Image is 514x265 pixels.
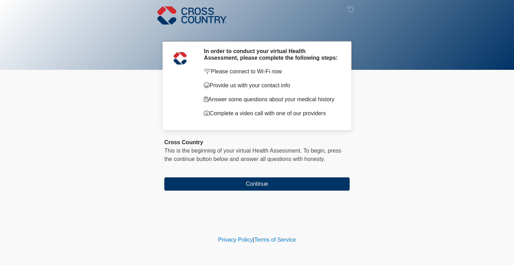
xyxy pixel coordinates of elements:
[164,148,302,154] span: This is the beginning of your virtual Health Assessment.
[157,5,227,25] img: Cross Country Logo
[204,48,339,61] h2: In order to conduct your virtual Health Assessment, please complete the following steps:
[254,237,296,243] a: Terms of Service
[170,48,191,69] img: Agent Avatar
[304,148,328,154] span: To begin,
[218,237,253,243] a: Privacy Policy
[204,67,339,76] p: Please connect to Wi-Fi now
[204,81,339,90] p: Provide us with your contact info
[164,177,350,191] button: Continue
[253,237,254,243] a: |
[164,148,341,162] span: press the continue button below and answer all questions with honesty.
[204,109,339,118] p: Complete a video call with one of our providers
[204,95,339,104] p: Answer some questions about your medical history
[159,25,355,38] h1: ‎ ‎ ‎
[164,138,350,147] div: Cross Country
